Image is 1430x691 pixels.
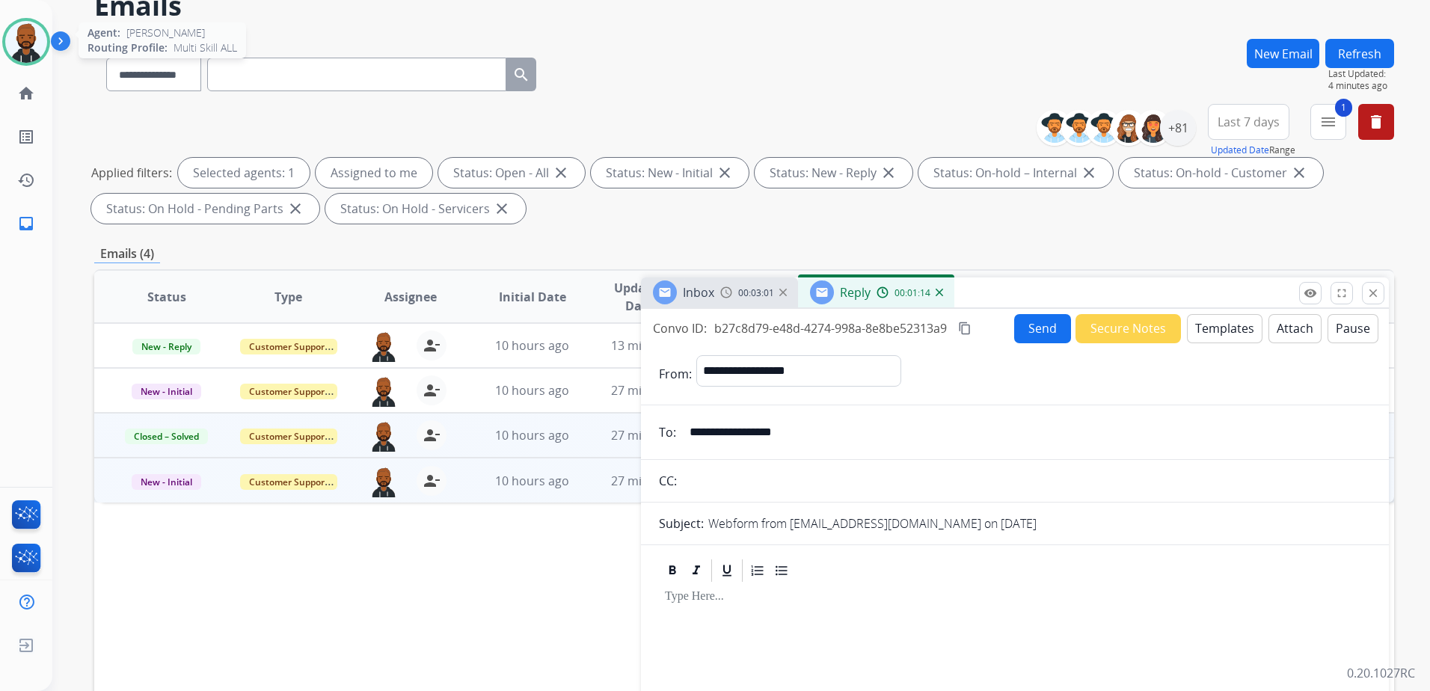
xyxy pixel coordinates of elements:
button: New Email [1247,39,1319,68]
img: agent-avatar [369,420,399,452]
div: Status: New - Reply [755,158,912,188]
mat-icon: list_alt [17,128,35,146]
span: Updated Date [606,279,673,315]
span: b27c8d79-e48d-4274-998a-8e8be52313a9 [714,320,947,337]
span: Reply [840,284,871,301]
p: Applied filters: [91,164,172,182]
mat-icon: close [1290,164,1308,182]
button: Updated Date [1211,144,1269,156]
div: Selected agents: 1 [178,158,310,188]
p: Emails (4) [94,245,160,263]
div: Status: On-hold - Customer [1119,158,1323,188]
span: 27 minutes ago [611,427,698,443]
button: Send [1014,314,1071,343]
button: Templates [1187,314,1262,343]
mat-icon: search [512,66,530,84]
mat-icon: close [1366,286,1380,300]
span: Assignee [384,288,437,306]
div: Bullet List [770,559,793,582]
span: 1 [1335,99,1352,117]
span: Closed – Solved [125,429,208,444]
span: 10 hours ago [495,337,569,354]
span: Initial Date [499,288,566,306]
span: Customer Support [240,384,337,399]
img: avatar [5,21,47,63]
mat-icon: remove_red_eye [1304,286,1317,300]
span: 00:03:01 [738,287,774,299]
span: 4 minutes ago [1328,80,1394,92]
button: Last 7 days [1208,104,1289,140]
img: agent-avatar [369,331,399,362]
span: 10 hours ago [495,382,569,399]
span: 10 hours ago [495,427,569,443]
div: Italic [685,559,708,582]
span: Customer Support [240,339,337,354]
div: Underline [716,559,738,582]
span: Inbox [683,284,714,301]
div: Status: On-hold – Internal [918,158,1113,188]
div: Status: On Hold - Servicers [325,194,526,224]
span: Status [147,288,186,306]
span: Routing Profile: [88,40,168,55]
mat-icon: close [552,164,570,182]
span: Agent: [88,25,120,40]
span: [PERSON_NAME] [126,25,205,40]
div: Bold [661,559,684,582]
mat-icon: fullscreen [1335,286,1348,300]
span: Customer Support [240,429,337,444]
img: agent-avatar [369,466,399,497]
button: 1 [1310,104,1346,140]
mat-icon: content_copy [958,322,972,335]
p: Subject: [659,515,704,532]
span: New - Initial [132,384,201,399]
mat-icon: inbox [17,215,35,233]
span: Last Updated: [1328,68,1394,80]
p: Webform from [EMAIL_ADDRESS][DOMAIN_NAME] on [DATE] [708,515,1037,532]
p: Convo ID: [653,319,707,337]
mat-icon: person_remove [423,426,441,444]
mat-icon: close [493,200,511,218]
p: To: [659,423,676,441]
div: Status: Open - All [438,158,585,188]
p: CC: [659,472,677,490]
span: Multi Skill ALL [174,40,237,55]
mat-icon: delete [1367,113,1385,131]
div: +81 [1160,110,1196,146]
button: Refresh [1325,39,1394,68]
span: New - Initial [132,474,201,490]
p: From: [659,365,692,383]
p: 0.20.1027RC [1347,664,1415,682]
mat-icon: close [716,164,734,182]
mat-icon: menu [1319,113,1337,131]
span: Customer Support [240,474,337,490]
div: Assigned to me [316,158,432,188]
mat-icon: history [17,171,35,189]
div: Status: New - Initial [591,158,749,188]
span: Type [274,288,302,306]
mat-icon: person_remove [423,381,441,399]
span: Last 7 days [1218,119,1280,125]
span: 10 hours ago [495,473,569,489]
span: 27 minutes ago [611,382,698,399]
img: agent-avatar [369,375,399,407]
mat-icon: close [286,200,304,218]
th: Action [1272,271,1394,323]
div: Status: On Hold - Pending Parts [91,194,319,224]
span: 27 minutes ago [611,473,698,489]
span: New - Reply [132,339,200,354]
div: Ordered List [746,559,769,582]
button: Attach [1268,314,1322,343]
span: 13 minutes ago [611,337,698,354]
mat-icon: home [17,85,35,102]
button: Secure Notes [1075,314,1181,343]
span: Range [1211,144,1295,156]
mat-icon: close [1080,164,1098,182]
span: 00:01:14 [894,287,930,299]
button: Pause [1328,314,1378,343]
mat-icon: person_remove [423,472,441,490]
mat-icon: close [880,164,897,182]
mat-icon: person_remove [423,337,441,354]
